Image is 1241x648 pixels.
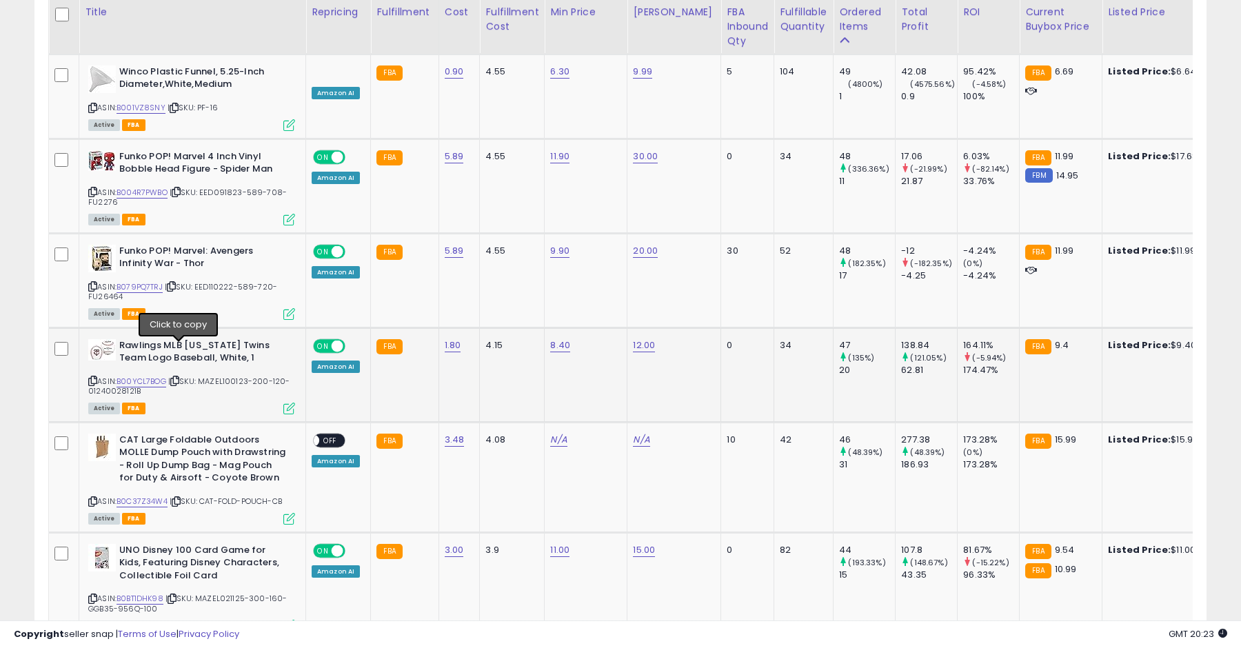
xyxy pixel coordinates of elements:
div: 0.9 [901,90,957,103]
a: 20.00 [633,244,658,258]
span: OFF [343,340,365,352]
div: Min Price [550,5,621,19]
small: FBA [376,150,402,165]
div: ASIN: [88,339,295,413]
a: 11.00 [550,543,569,557]
div: 34 [780,339,823,352]
span: All listings currently available for purchase on Amazon [88,119,120,131]
small: FBA [1025,65,1051,81]
div: 1 [839,90,895,103]
b: Funko POP! Marvel: Avengers Infinity War - Thor [119,245,287,274]
div: 48 [839,245,895,257]
small: (135%) [848,352,874,363]
span: ON [314,545,332,556]
span: | SKU: CAT-FOLD-POUCH-CB [170,496,282,507]
div: 138.84 [901,339,957,352]
div: 17 [839,270,895,282]
small: (4575.56%) [910,79,955,90]
div: 11 [839,175,895,188]
small: (-82.14%) [972,163,1009,174]
b: Winco Plastic Funnel, 5.25-Inch Diameter,White,Medium [119,65,287,94]
div: ASIN: [88,65,295,130]
small: (182.35%) [848,258,885,269]
div: 173.28% [963,458,1019,471]
div: $11.00 [1108,544,1222,556]
div: 52 [780,245,823,257]
small: FBA [376,544,402,559]
small: (-5.94%) [972,352,1006,363]
div: ASIN: [88,245,295,318]
div: 42.08 [901,65,957,78]
small: (336.36%) [848,163,889,174]
div: 34 [780,150,823,163]
div: 46 [839,434,895,446]
div: 31 [839,458,895,471]
div: Repricing [312,5,365,19]
div: ASIN: [88,434,295,523]
span: 15.99 [1055,433,1077,446]
span: All listings currently available for purchase on Amazon [88,214,120,225]
div: Listed Price [1108,5,1227,19]
div: 62.81 [901,364,957,376]
span: ON [314,151,332,163]
small: (-21.99%) [910,163,947,174]
div: 44 [839,544,895,556]
small: FBA [376,434,402,449]
img: 51WESzSzfvL._SL40_.jpg [88,245,116,272]
a: B0BT1DHK98 [117,593,163,605]
b: Listed Price: [1108,150,1171,163]
small: FBA [1025,150,1051,165]
small: (48.39%) [848,447,882,458]
a: 3.00 [445,543,464,557]
div: $6.64 [1108,65,1222,78]
b: Listed Price: [1108,338,1171,352]
span: FBA [122,513,145,525]
small: (0%) [963,447,982,458]
div: -4.24% [963,270,1019,282]
div: 96.33% [963,569,1019,581]
small: (148.67%) [910,557,947,568]
span: ON [314,340,332,352]
span: | SKU: MAZEL021125-300-160-GGB35-956Q-100 [88,593,287,614]
div: -4.24% [963,245,1019,257]
div: 20 [839,364,895,376]
small: FBM [1025,168,1052,183]
small: FBA [1025,245,1051,260]
div: 4.55 [485,65,534,78]
small: (121.05%) [910,352,946,363]
span: 2025-09-17 20:23 GMT [1169,627,1227,640]
div: Title [85,5,300,19]
a: 5.89 [445,244,464,258]
small: FBA [376,65,402,81]
span: ON [314,245,332,257]
div: 173.28% [963,434,1019,446]
img: 21-IDM0dJ9L._SL40_.jpg [88,65,116,93]
a: 5.89 [445,150,464,163]
a: B079PQ7TRJ [117,281,163,293]
div: Amazon AI [312,455,360,467]
b: CAT Large Foldable Outdoors MOLLE Dump Pouch with Drawstring - Roll Up Dump Bag - Mag Pouch for D... [119,434,287,488]
div: Amazon AI [312,361,360,373]
a: 12.00 [633,338,655,352]
div: 0 [727,150,763,163]
div: 4.15 [485,339,534,352]
div: 21.87 [901,175,957,188]
div: 82 [780,544,823,556]
div: 30 [727,245,763,257]
div: Amazon AI [312,172,360,184]
div: 3.9 [485,544,534,556]
a: B00YCL7BOG [117,376,166,387]
div: 186.93 [901,458,957,471]
div: $15.99 [1108,434,1222,446]
small: FBA [1025,544,1051,559]
a: 11.90 [550,150,569,163]
a: 0.90 [445,65,464,79]
div: 95.42% [963,65,1019,78]
div: ASIN: [88,544,295,631]
div: 0 [727,339,763,352]
a: 3.48 [445,433,465,447]
div: Current Buybox Price [1025,5,1096,34]
span: FBA [122,119,145,131]
a: B004R7PWBO [117,187,168,199]
div: 10 [727,434,763,446]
